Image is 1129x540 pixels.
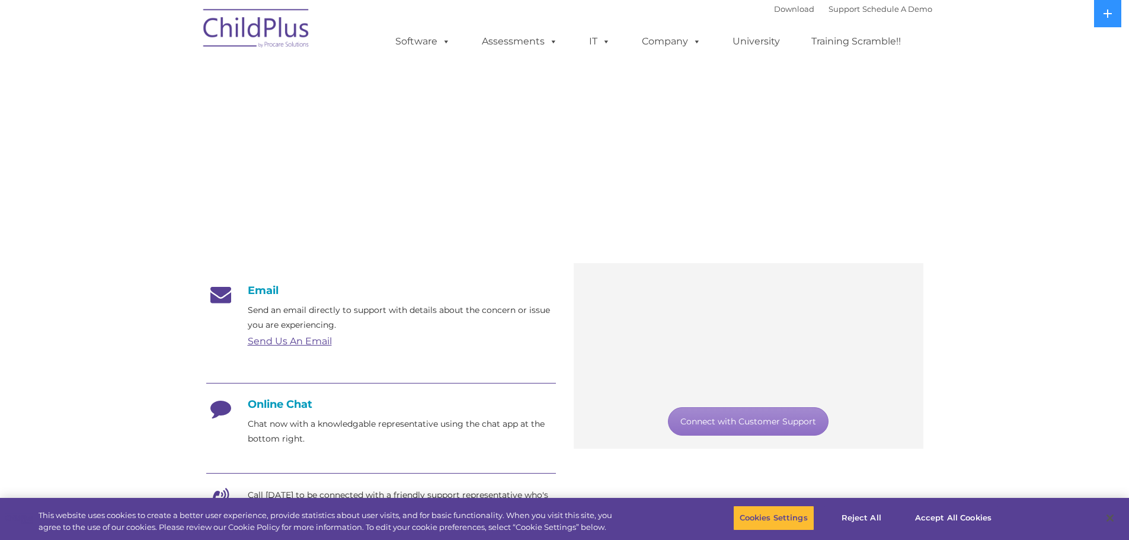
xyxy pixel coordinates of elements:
[862,4,932,14] a: Schedule A Demo
[248,335,332,347] a: Send Us An Email
[1097,505,1123,531] button: Close
[829,4,860,14] a: Support
[774,4,814,14] a: Download
[206,284,556,297] h4: Email
[909,506,998,531] button: Accept All Cookies
[668,407,829,436] a: Connect with Customer Support
[577,30,622,53] a: IT
[733,506,814,531] button: Cookies Settings
[824,506,898,531] button: Reject All
[799,30,913,53] a: Training Scramble!!
[248,488,556,517] p: Call [DATE] to be connected with a friendly support representative who's eager to help.
[39,510,621,533] div: This website uses cookies to create a better user experience, provide statistics about user visit...
[774,4,932,14] font: |
[197,1,316,60] img: ChildPlus by Procare Solutions
[248,303,556,333] p: Send an email directly to support with details about the concern or issue you are experiencing.
[630,30,713,53] a: Company
[470,30,570,53] a: Assessments
[721,30,792,53] a: University
[383,30,462,53] a: Software
[248,417,556,446] p: Chat now with a knowledgable representative using the chat app at the bottom right.
[206,398,556,411] h4: Online Chat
